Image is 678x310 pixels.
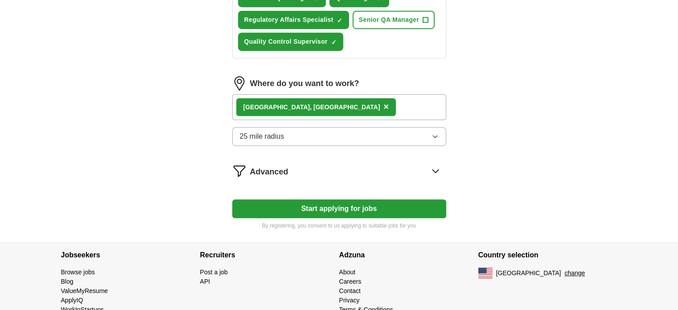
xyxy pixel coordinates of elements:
[232,76,247,91] img: location.png
[250,166,288,178] span: Advanced
[359,15,419,25] span: Senior QA Manager
[243,103,380,112] div: , [GEOGRAPHIC_DATA]
[244,37,328,46] span: Quality Control Supervisor
[244,15,333,25] span: Regulatory Affairs Specialist
[339,278,362,285] a: Careers
[61,287,108,294] a: ValueMyResume
[337,17,342,24] span: ✓
[478,268,493,278] img: US flag
[232,164,247,178] img: filter
[61,297,83,304] a: ApplyIQ
[232,222,446,230] p: By registering, you consent to us applying to suitable jobs for you
[331,39,337,46] span: ✓
[250,78,359,90] label: Where do you want to work?
[353,11,435,29] button: Senior QA Manager
[238,11,349,29] button: Regulatory Affairs Specialist✓
[564,269,585,278] button: change
[200,269,228,276] a: Post a job
[339,287,361,294] a: Contact
[383,100,389,114] button: ×
[61,269,95,276] a: Browse jobs
[232,199,446,218] button: Start applying for jobs
[240,131,284,142] span: 25 mile radius
[243,103,310,111] strong: [GEOGRAPHIC_DATA]
[478,243,617,268] h4: Country selection
[383,102,389,112] span: ×
[238,33,343,51] button: Quality Control Supervisor✓
[339,269,356,276] a: About
[200,278,210,285] a: API
[339,297,360,304] a: Privacy
[61,278,74,285] a: Blog
[232,127,446,146] button: 25 mile radius
[496,269,561,278] span: [GEOGRAPHIC_DATA]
